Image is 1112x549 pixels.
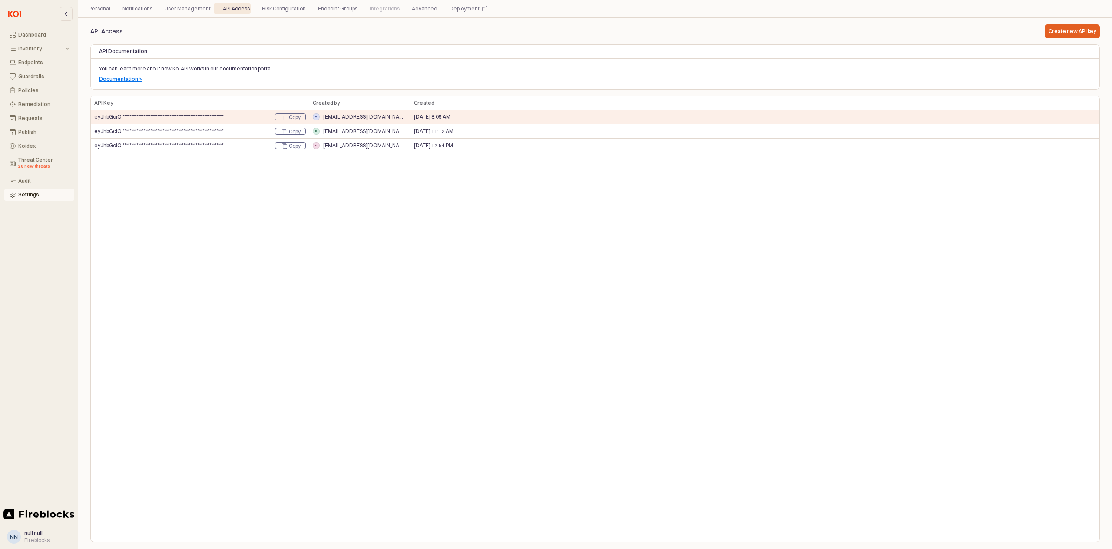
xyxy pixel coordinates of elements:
[117,3,158,14] div: Notifications
[99,76,142,83] button: Documentation >
[99,47,1091,55] p: API Documentation
[275,142,306,149] div: Copy
[18,32,69,38] div: Dashboard
[18,46,64,52] div: Inventory
[289,114,301,121] div: Copy
[18,87,69,93] div: Policies
[4,43,74,55] button: Inventory
[412,3,437,14] div: Advanced
[414,142,453,149] span: [DATE] 12:54 PM
[24,537,50,544] div: Fireblocks
[4,98,74,110] button: Remediation
[165,3,211,14] div: User Management
[90,27,199,36] p: API Access
[122,3,152,14] div: Notifications
[18,115,69,121] div: Requests
[1045,24,1100,38] button: Create new API key
[4,189,74,201] button: Settings
[414,113,450,120] span: [DATE] 8:05 AM
[313,128,319,134] span: r
[83,3,116,14] div: Personal
[4,70,74,83] button: Guardrails
[275,113,306,120] div: Copy
[4,126,74,138] button: Publish
[257,3,311,14] div: Risk Configuration
[450,3,480,14] div: Deployment
[323,128,407,135] span: [EMAIL_ADDRESS][DOMAIN_NAME]
[18,163,69,170] div: 28 new threats
[18,73,69,80] div: Guardrails
[4,154,74,173] button: Threat Center
[275,128,306,135] div: Copy
[4,84,74,96] button: Policies
[444,3,493,14] div: Deployment
[18,60,69,66] div: Endpoints
[407,3,443,14] div: Advanced
[18,192,69,198] div: Settings
[364,3,405,14] div: Integrations
[223,3,250,14] div: API Access
[370,3,400,14] div: Integrations
[18,157,69,170] div: Threat Center
[4,140,74,152] button: Koidex
[414,100,434,106] span: Created
[7,530,21,544] button: nn
[1049,28,1096,35] p: Create new API key
[159,3,216,14] div: User Management
[313,114,319,120] span: m
[99,65,1008,73] p: You can learn more about how Koi API works in our documentation portal
[313,143,319,149] span: g
[4,57,74,69] button: Endpoints
[18,101,69,107] div: Remediation
[218,3,255,14] div: API Access
[4,175,74,187] button: Audit
[323,142,407,149] span: [EMAIL_ADDRESS][DOMAIN_NAME]
[313,3,363,14] div: Endpoint Groups
[289,128,301,135] div: Copy
[94,100,113,106] span: API Key
[24,530,43,536] span: null null
[10,532,18,541] div: nn
[18,129,69,135] div: Publish
[414,128,453,135] span: [DATE] 11:12 AM
[318,3,357,14] div: Endpoint Groups
[18,143,69,149] div: Koidex
[18,178,69,184] div: Audit
[289,143,301,150] div: Copy
[4,29,74,41] button: Dashboard
[313,100,340,106] span: Created by
[4,112,74,124] button: Requests
[89,3,110,14] div: Personal
[323,113,407,120] span: [EMAIL_ADDRESS][DOMAIN_NAME]
[262,3,306,14] div: Risk Configuration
